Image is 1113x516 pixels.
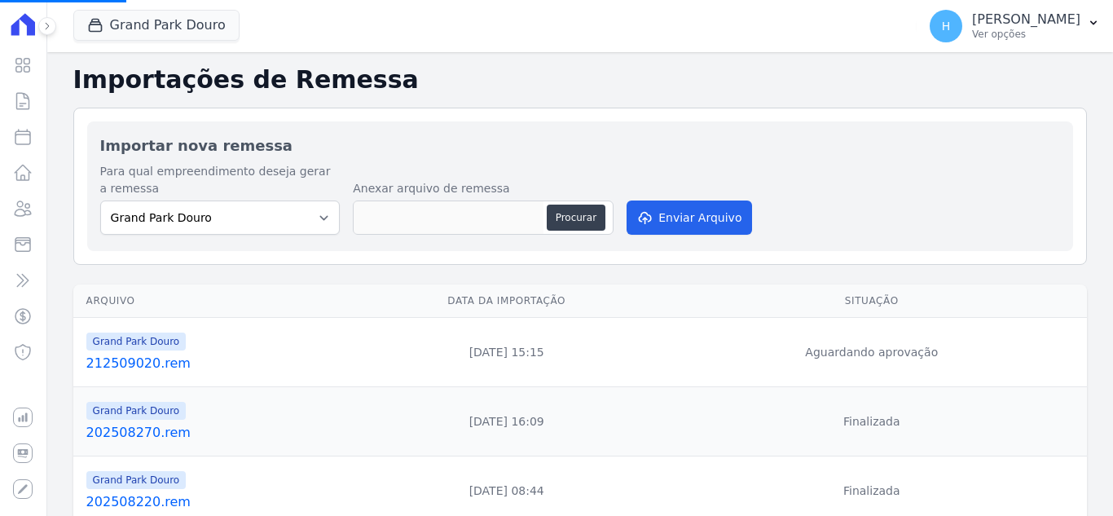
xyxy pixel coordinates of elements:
span: Grand Park Douro [86,333,187,351]
a: 212509020.rem [86,354,350,373]
td: [DATE] 15:15 [357,318,657,387]
span: H [942,20,951,32]
label: Para qual empreendimento deseja gerar a remessa [100,163,341,197]
h2: Importações de Remessa [73,65,1087,95]
a: 202508270.rem [86,423,350,443]
th: Arquivo [73,284,357,318]
p: Ver opções [972,28,1080,41]
button: Enviar Arquivo [627,201,752,235]
a: 202508220.rem [86,492,350,512]
button: Grand Park Douro [73,10,240,41]
th: Data da Importação [357,284,657,318]
button: Procurar [547,205,605,231]
button: H [PERSON_NAME] Ver opções [917,3,1113,49]
td: Finalizada [657,387,1087,456]
th: Situação [657,284,1087,318]
h2: Importar nova remessa [100,135,1060,157]
p: [PERSON_NAME] [972,11,1080,28]
span: Grand Park Douro [86,471,187,489]
td: Aguardando aprovação [657,318,1087,387]
label: Anexar arquivo de remessa [353,180,614,197]
span: Grand Park Douro [86,402,187,420]
td: [DATE] 16:09 [357,387,657,456]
